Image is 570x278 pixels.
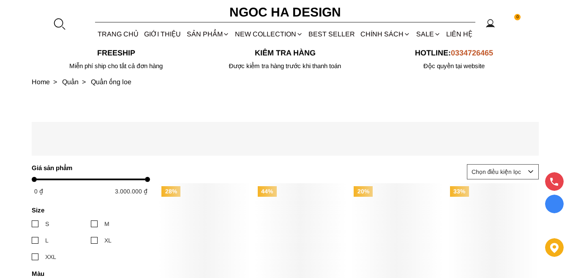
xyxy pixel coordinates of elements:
h6: Độc quyền tại website [370,62,539,70]
a: messenger [545,217,564,233]
a: Link to Home [32,78,62,85]
div: S [45,219,49,228]
h4: Màu [32,270,145,277]
p: Freeship [32,49,201,58]
div: XXL [45,252,56,261]
a: GIỚI THIỆU [142,23,184,45]
p: Hotline: [370,49,539,58]
a: Link to Quần ống loe [91,78,131,85]
div: L [45,236,49,245]
span: 0 ₫ [34,188,43,195]
p: Được kiểm tra hàng trước khi thanh toán [201,62,370,70]
span: 3.000.000 ₫ [115,188,147,195]
a: LIÊN HỆ [443,23,475,45]
h4: Giá sản phẩm [32,164,145,171]
a: NEW COLLECTION [232,23,305,45]
a: Ngoc Ha Design [222,2,349,22]
span: 0 [514,14,521,21]
font: Kiểm tra hàng [255,49,316,57]
div: SẢN PHẨM [184,23,232,45]
a: SALE [413,23,443,45]
div: XL [104,236,112,245]
span: 0334726465 [451,49,493,57]
a: BEST SELLER [306,23,358,45]
span: > [79,78,89,85]
a: Link to Quần [62,78,91,85]
div: M [104,219,109,228]
div: Chính sách [358,23,413,45]
div: Miễn phí ship cho tất cả đơn hàng [32,62,201,70]
a: Display image [545,195,564,213]
a: TRANG CHỦ [95,23,142,45]
h4: Size [32,206,145,214]
span: > [50,78,60,85]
